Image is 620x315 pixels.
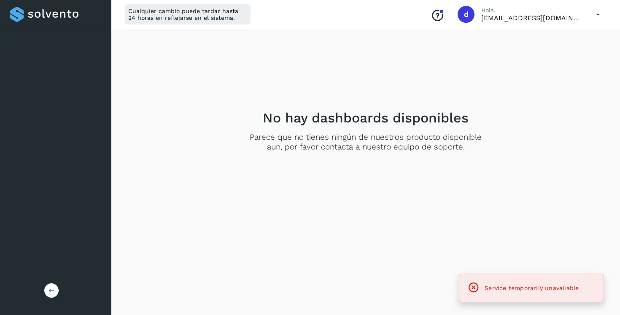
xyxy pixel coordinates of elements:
[481,7,582,14] p: Hola,
[485,285,579,291] span: Service temporarily unavailable
[125,4,251,24] div: Cualquier cambio puede tardar hasta 24 horas en reflejarse en el sistema.
[245,133,486,152] p: Parece que no tienes ningún de nuestros producto disponible aun, por favor contacta a nuestro equ...
[263,110,469,126] h2: No hay dashboards disponibles
[481,14,582,22] p: diego@cubbo.com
